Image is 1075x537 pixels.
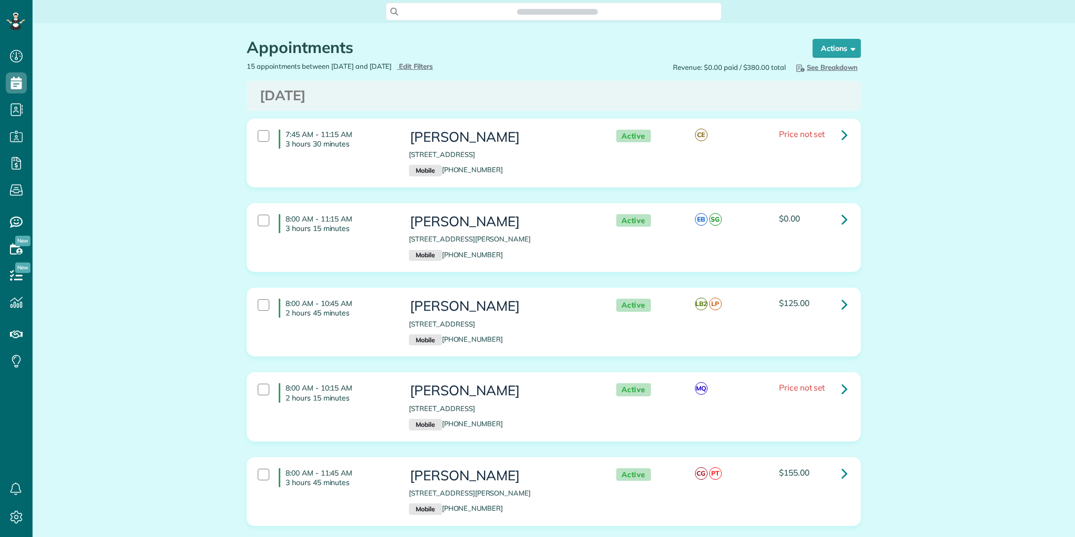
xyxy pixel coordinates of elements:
h3: [PERSON_NAME] [409,130,595,145]
p: [STREET_ADDRESS] [409,319,595,329]
div: 15 appointments between [DATE] and [DATE] [239,61,554,71]
h4: 8:00 AM - 11:45 AM [279,468,393,487]
h4: 7:45 AM - 11:15 AM [279,130,393,149]
small: Mobile [409,334,441,346]
small: Mobile [409,419,441,430]
span: CE [695,129,708,141]
button: Actions [813,39,861,58]
small: Mobile [409,503,441,515]
span: Active [616,383,651,396]
span: $125.00 [779,298,809,308]
p: 2 hours 15 minutes [286,393,393,403]
p: 2 hours 45 minutes [286,308,393,318]
span: CG [695,467,708,480]
span: Active [616,299,651,312]
h3: [DATE] [260,88,848,103]
span: LP [709,298,722,310]
span: Price not set [779,382,825,393]
h4: 8:00 AM - 10:15 AM [279,383,393,402]
h4: 8:00 AM - 10:45 AM [279,299,393,318]
h1: Appointments [247,39,793,56]
span: Active [616,468,651,481]
span: Active [616,130,651,143]
a: Mobile[PHONE_NUMBER] [409,250,503,259]
span: SG [709,213,722,226]
p: [STREET_ADDRESS] [409,404,595,414]
span: New [15,236,30,246]
a: Mobile[PHONE_NUMBER] [409,419,503,428]
small: Mobile [409,165,441,176]
h4: 8:00 AM - 11:15 AM [279,214,393,233]
span: See Breakdown [794,63,858,71]
span: LB2 [695,298,708,310]
a: Mobile[PHONE_NUMBER] [409,504,503,512]
span: $155.00 [779,467,809,478]
span: Search ZenMaid… [528,6,587,17]
p: 3 hours 30 minutes [286,139,393,149]
p: [STREET_ADDRESS][PERSON_NAME] [409,488,595,498]
a: Edit Filters [397,62,433,70]
span: MQ [695,382,708,395]
button: See Breakdown [791,61,861,73]
span: EB [695,213,708,226]
p: 3 hours 15 minutes [286,224,393,233]
h3: [PERSON_NAME] [409,468,595,483]
p: [STREET_ADDRESS] [409,150,595,160]
h3: [PERSON_NAME] [409,299,595,314]
small: Mobile [409,250,441,261]
h3: [PERSON_NAME] [409,214,595,229]
p: 3 hours 45 minutes [286,478,393,487]
span: Price not set [779,129,825,139]
span: Revenue: $0.00 paid / $380.00 total [673,62,786,72]
span: $0.00 [779,213,800,224]
span: New [15,262,30,273]
a: Mobile[PHONE_NUMBER] [409,335,503,343]
h3: [PERSON_NAME] [409,383,595,398]
span: Active [616,214,651,227]
a: Mobile[PHONE_NUMBER] [409,165,503,174]
p: [STREET_ADDRESS][PERSON_NAME] [409,234,595,244]
span: PT [709,467,722,480]
span: Edit Filters [399,62,433,70]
